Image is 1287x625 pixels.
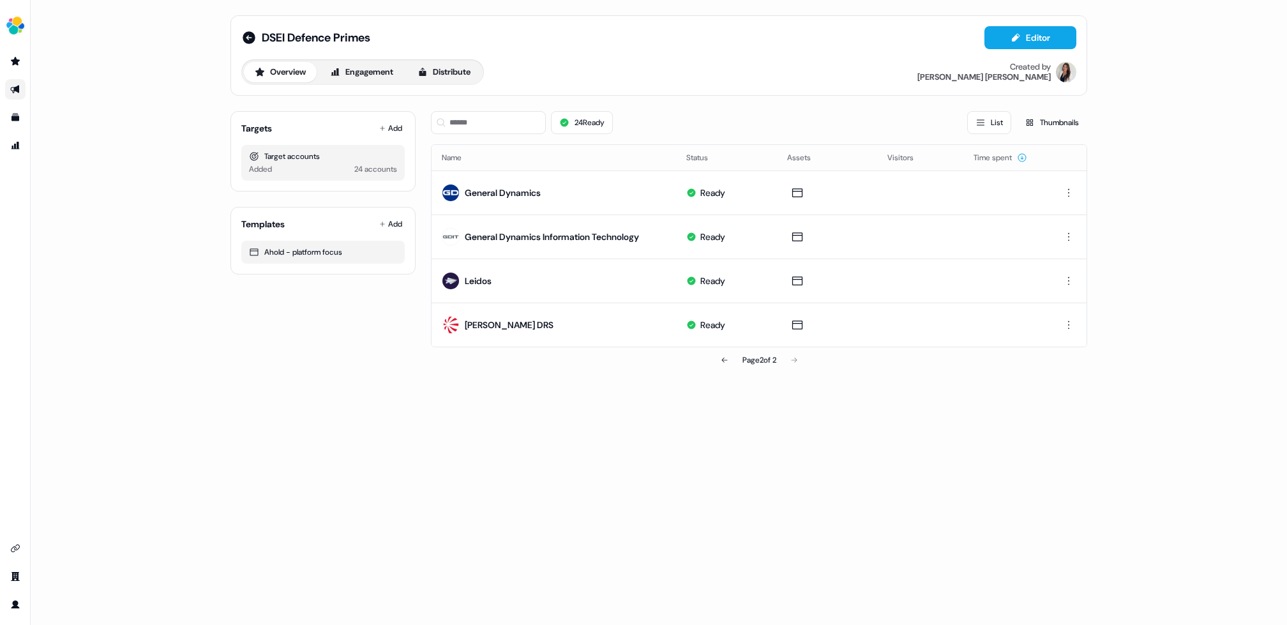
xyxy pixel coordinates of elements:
div: Page 2 of 2 [742,354,776,366]
img: Kelly [1056,62,1076,82]
div: [PERSON_NAME] [PERSON_NAME] [917,72,1051,82]
div: Ready [700,319,725,331]
button: 24Ready [551,111,613,134]
div: Created by [1010,62,1051,72]
th: Assets [777,145,877,170]
a: Go to prospects [5,51,26,72]
div: Targets [241,122,272,135]
button: Status [686,146,723,169]
div: Templates [241,218,285,230]
div: [PERSON_NAME] DRS [465,319,553,331]
button: Add [377,215,405,233]
div: Ready [700,186,725,199]
button: Overview [244,62,317,82]
div: Ahold - platform focus [249,246,397,259]
div: Target accounts [249,150,397,163]
div: General Dynamics Information Technology [465,230,639,243]
button: List [967,111,1011,134]
button: Visitors [887,146,929,169]
button: Time spent [974,146,1027,169]
a: Editor [984,33,1076,46]
span: DSEI Defence Primes [262,30,370,45]
div: Leidos [465,275,492,287]
button: Add [377,119,405,137]
a: Go to outbound experience [5,79,26,100]
button: Name [442,146,477,169]
div: Ready [700,275,725,287]
a: Go to profile [5,594,26,615]
a: Go to templates [5,107,26,128]
button: Thumbnails [1016,111,1087,134]
button: Distribute [407,62,481,82]
div: Added [249,163,272,176]
a: Go to attribution [5,135,26,156]
div: General Dynamics [465,186,541,199]
div: Ready [700,230,725,243]
button: Editor [984,26,1076,49]
button: Engagement [319,62,404,82]
div: 24 accounts [354,163,397,176]
a: Go to integrations [5,538,26,559]
a: Go to team [5,566,26,587]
